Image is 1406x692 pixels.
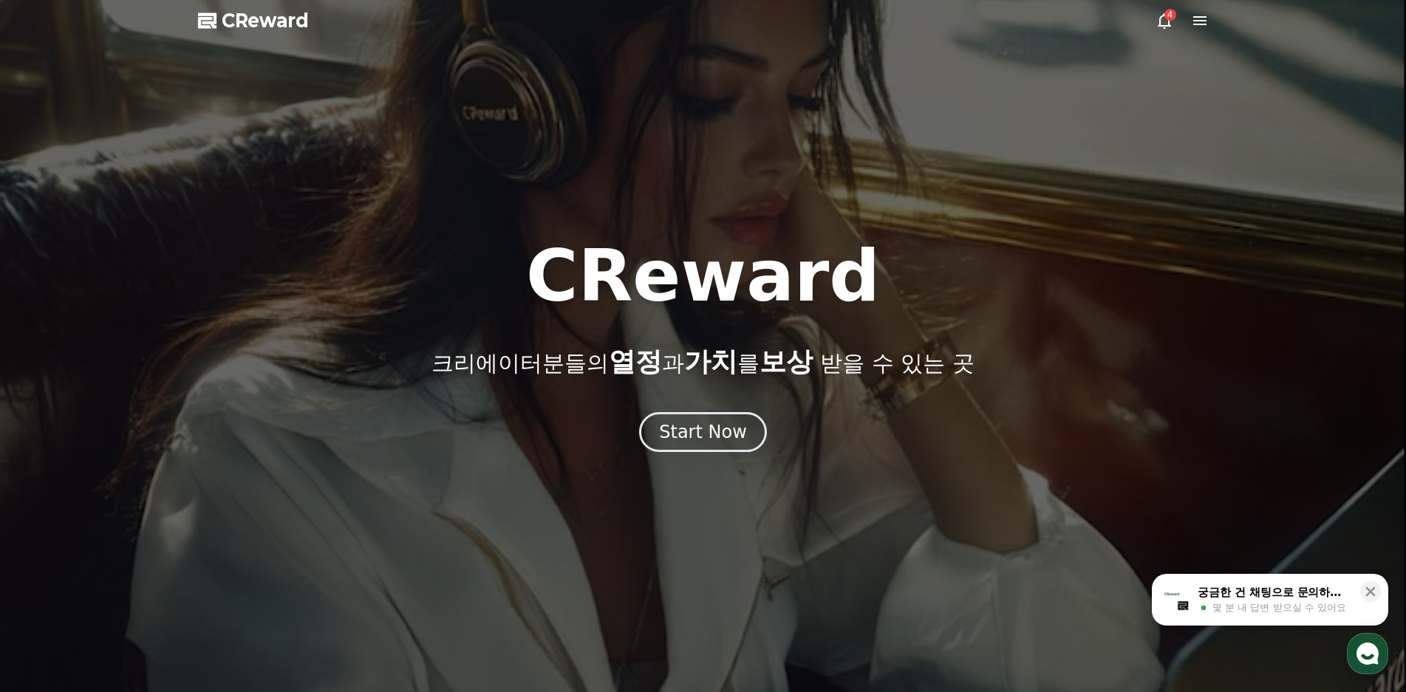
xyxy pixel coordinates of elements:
a: 4 [1156,12,1173,30]
span: 보상 [760,346,813,377]
span: 가치 [684,346,737,377]
span: 열정 [609,346,662,377]
div: Start Now [659,420,747,444]
a: Start Now [639,427,767,441]
div: 4 [1164,9,1176,21]
a: CReward [198,9,309,32]
span: CReward [222,9,309,32]
p: 크리에이터분들의 과 를 받을 수 있는 곳 [431,347,974,377]
h1: CReward [526,241,880,312]
button: Start Now [639,412,767,452]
